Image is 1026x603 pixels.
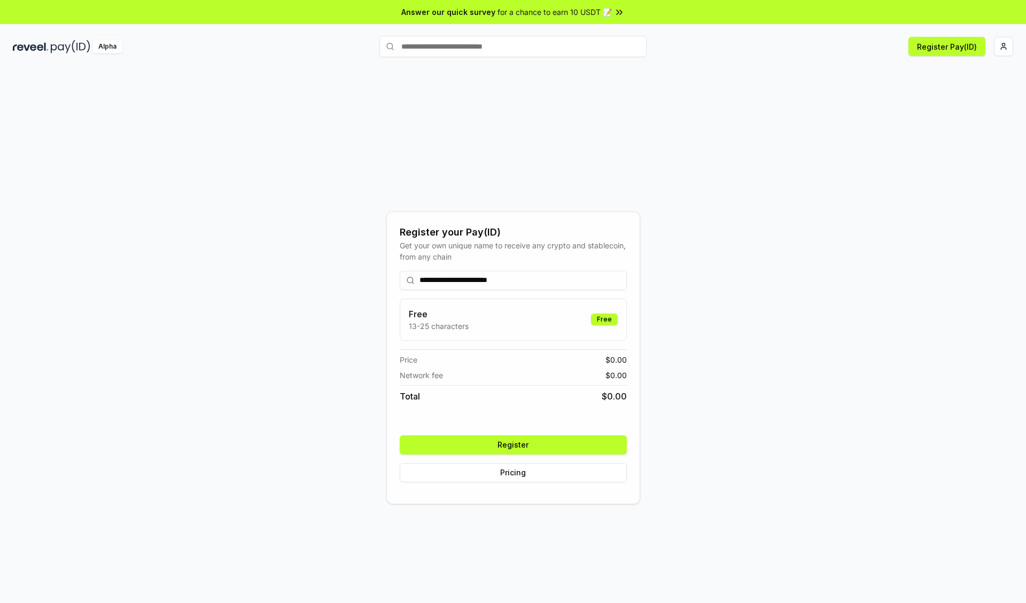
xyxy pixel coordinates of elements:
[400,225,627,240] div: Register your Pay(ID)
[409,308,469,320] h3: Free
[13,40,49,53] img: reveel_dark
[400,370,443,381] span: Network fee
[51,40,90,53] img: pay_id
[400,240,627,262] div: Get your own unique name to receive any crypto and stablecoin, from any chain
[400,435,627,455] button: Register
[591,314,618,325] div: Free
[605,354,627,365] span: $ 0.00
[602,390,627,403] span: $ 0.00
[409,320,469,332] p: 13-25 characters
[400,354,417,365] span: Price
[498,6,612,18] span: for a chance to earn 10 USDT 📝
[400,390,420,403] span: Total
[908,37,985,56] button: Register Pay(ID)
[400,463,627,482] button: Pricing
[92,40,122,53] div: Alpha
[401,6,495,18] span: Answer our quick survey
[605,370,627,381] span: $ 0.00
